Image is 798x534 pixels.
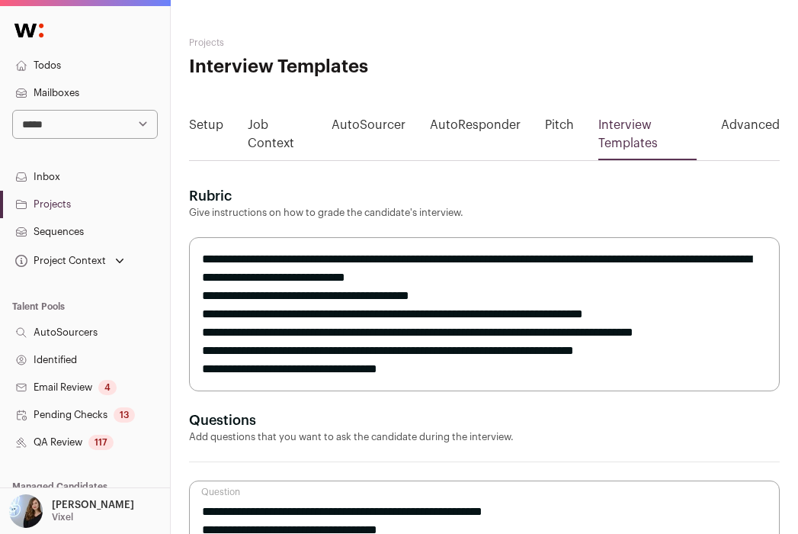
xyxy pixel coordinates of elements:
button: Open dropdown [12,250,127,272]
a: AutoSourcer [332,116,405,140]
a: Job Context [248,116,307,159]
a: Advanced [721,116,780,140]
button: Open dropdown [6,494,137,528]
img: 2529878-medium_jpg [9,494,43,528]
p: Vixel [52,511,73,523]
div: 117 [88,435,114,450]
a: Interview Templates [598,116,697,159]
p: Give instructions on how to grade the candidate's interview. [189,207,780,219]
p: Add questions that you want to ask the candidate during the interview. [189,431,780,443]
h1: Interview Templates [189,55,386,79]
div: 4 [98,380,117,395]
img: Wellfound [6,15,52,46]
div: 13 [114,407,135,423]
a: AutoResponder [430,116,521,140]
h3: Rubric [189,185,780,207]
p: [PERSON_NAME] [52,499,134,511]
a: Setup [189,116,223,140]
a: Pitch [545,116,574,140]
div: Project Context [12,255,106,267]
h2: Projects [189,37,386,49]
h3: Questions [189,410,780,431]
